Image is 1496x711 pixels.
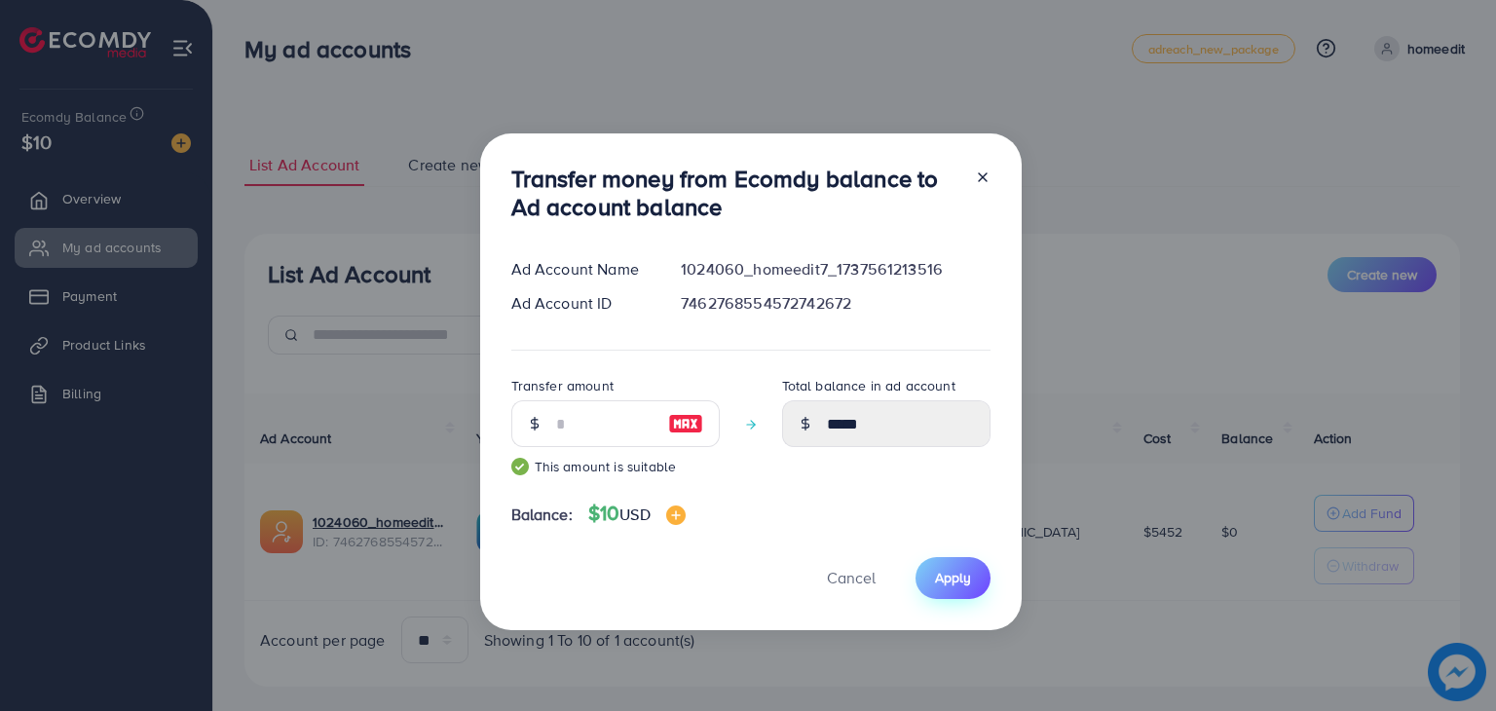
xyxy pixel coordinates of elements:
[803,557,900,599] button: Cancel
[511,165,959,221] h3: Transfer money from Ecomdy balance to Ad account balance
[665,258,1005,281] div: 1024060_homeedit7_1737561213516
[666,505,686,525] img: image
[665,292,1005,315] div: 7462768554572742672
[511,457,720,476] small: This amount is suitable
[916,557,991,599] button: Apply
[668,412,703,435] img: image
[496,292,666,315] div: Ad Account ID
[827,567,876,588] span: Cancel
[588,502,686,526] h4: $10
[782,376,955,395] label: Total balance in ad account
[511,458,529,475] img: guide
[619,504,650,525] span: USD
[511,504,573,526] span: Balance:
[935,568,971,587] span: Apply
[511,376,614,395] label: Transfer amount
[496,258,666,281] div: Ad Account Name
